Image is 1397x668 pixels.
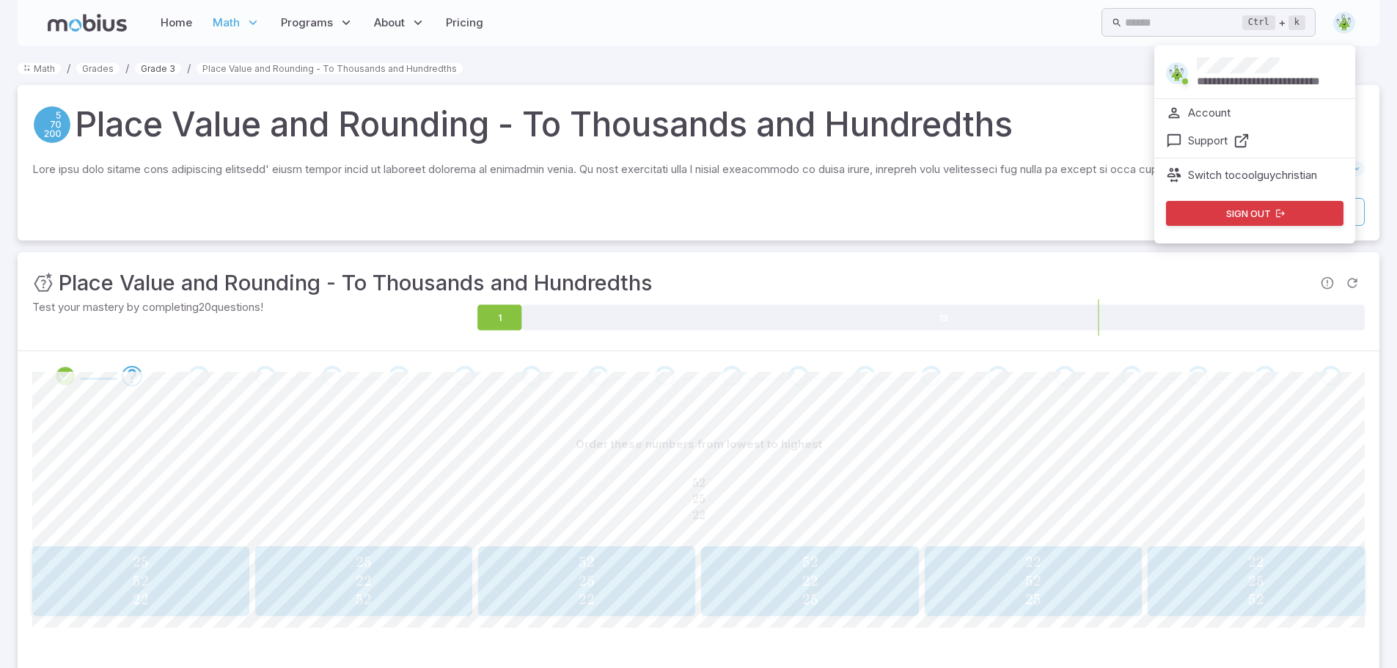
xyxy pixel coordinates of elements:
div: Go to the next question [188,366,209,386]
div: + [1242,14,1305,32]
span: 25 [579,572,595,590]
kbd: k [1288,15,1305,30]
span: 25 [802,590,818,609]
span: 25 [356,553,372,571]
span: 52 [133,572,149,590]
a: Grade 3 [135,63,181,74]
div: Go to the next question [988,366,1008,386]
div: Go to the next question [521,366,542,386]
div: Go to the next question [1121,366,1142,386]
div: Go to the next question [1321,366,1341,386]
div: Go to the next question [1188,366,1209,386]
span: Report an issue with the question [1315,271,1340,296]
p: Order these numbers from lowest to highest [576,436,822,452]
span: 22 [1248,553,1264,571]
p: Support [1188,133,1228,149]
li: / [187,60,191,76]
p: Switch to coolguychristian [1188,167,1317,183]
div: Go to the next question [855,366,876,386]
span: 25 [692,491,705,507]
span: 25 [133,553,149,571]
h1: Place Value and Rounding - To Thousands and Hundredths [75,100,1013,150]
a: Pricing [441,6,488,40]
a: Home [156,6,197,40]
p: Account [1188,105,1231,121]
span: Programs [281,15,333,31]
div: Go to the next question [455,366,475,386]
div: Go to the next question [788,366,809,386]
span: About [374,15,405,31]
li: / [67,60,70,76]
span: 22 [133,590,149,609]
div: Go to the next question [588,366,609,386]
span: 22 [1025,553,1041,571]
div: Go to the next question [389,366,409,386]
a: Place Value and Rounding - To Thousands and Hundredths [197,63,463,74]
span: 22 [356,572,372,590]
span: 22 [579,590,595,609]
div: Go to the next question [921,366,942,386]
span: 52 [802,553,818,571]
li: / [125,60,129,76]
span: 52 [1248,590,1264,609]
h3: Place Value and Rounding - To Thousands and Hundredths [59,267,653,299]
span: 22 [692,507,705,523]
span: 25 [1025,590,1041,609]
div: Go to the next question [722,366,742,386]
p: Lore ipsu dolo sitame cons adipiscing elitsedd' eiusm tempor incid ut laboreet dolorema al enimad... [32,161,1321,177]
div: Go to the next question [322,366,342,386]
p: Test your mastery by completing 20 questions! [32,299,474,315]
a: Grades [76,63,120,74]
nav: breadcrumb [18,60,1379,76]
span: 52 [579,553,595,571]
span: 25 [1248,572,1264,590]
button: Sign out [1166,201,1343,226]
a: Math [18,63,61,74]
div: Go to the next question [655,366,675,386]
span: Refresh Question [1340,271,1365,296]
img: triangle.svg [1166,62,1188,84]
span: 52 [692,475,705,491]
div: Go to the next question [122,366,142,386]
div: Go to the next question [1055,366,1075,386]
kbd: Ctrl [1242,15,1275,30]
span: 22 [802,572,818,590]
a: Place Value [32,105,72,144]
div: Go to the next question [255,366,276,386]
img: triangle.svg [1333,12,1355,34]
span: 52 [1025,572,1041,590]
div: Go to the next question [1255,366,1275,386]
div: Review your answer [55,366,76,386]
span: Math [213,15,240,31]
span: 52 [356,590,372,609]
